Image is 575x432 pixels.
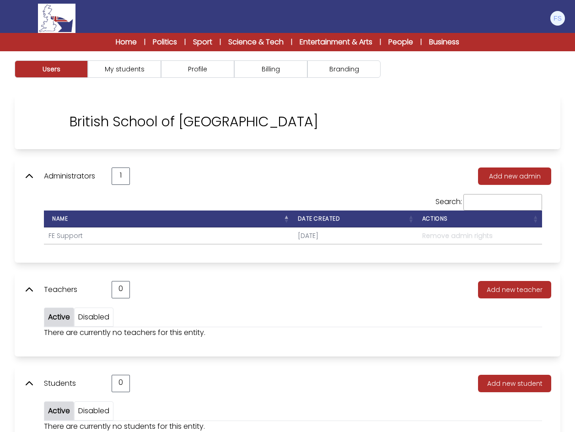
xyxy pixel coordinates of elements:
button: My students [88,60,161,78]
span: Name [48,215,68,222]
a: Disabled [78,312,109,322]
a: Logo [9,4,104,33]
p: Administrators [44,171,102,182]
span: | [220,38,221,47]
button: Profile [161,60,234,78]
a: Add new student [471,378,551,389]
button: Users [15,60,88,78]
input: Search: [463,194,542,211]
img: FE Support [550,11,565,26]
a: Science & Tech [228,37,284,48]
td: [DATE] [293,227,418,244]
a: Add new teacher [471,284,551,295]
th: Name : activate to sort column descending [44,211,293,227]
a: Add new admin [471,171,551,181]
a: Active [48,405,70,416]
span: | [420,38,422,47]
a: Politics [153,37,177,48]
span: | [144,38,145,47]
th: Actions : activate to sort column ascending [418,211,542,227]
button: Branding [307,60,381,78]
span: | [184,38,186,47]
a: Entertainment & Arts [300,37,372,48]
div: 0 [112,281,130,298]
p: There are currently no teachers for this entity. [44,327,542,338]
a: Sport [193,37,212,48]
th: Date created : activate to sort column ascending [293,211,418,227]
a: Home [116,37,137,48]
span: Remove admin rights [422,231,493,240]
label: Search: [435,196,542,207]
img: Logo [38,4,75,33]
a: Active [48,312,70,322]
p: Students [44,378,102,389]
p: There are currently no students for this entity. [44,421,542,432]
button: Add new admin [478,167,551,185]
span: | [291,38,292,47]
p: British School of [GEOGRAPHIC_DATA] [70,113,318,130]
div: 0 [112,375,130,392]
button: Billing [234,60,307,78]
span: | [380,38,381,47]
button: Add new student [478,375,551,392]
td: FE Support [44,227,293,244]
a: Business [429,37,459,48]
p: Teachers [44,284,102,295]
button: Add new teacher [478,281,551,298]
div: 1 [112,167,130,185]
a: Disabled [78,405,109,416]
a: People [388,37,413,48]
